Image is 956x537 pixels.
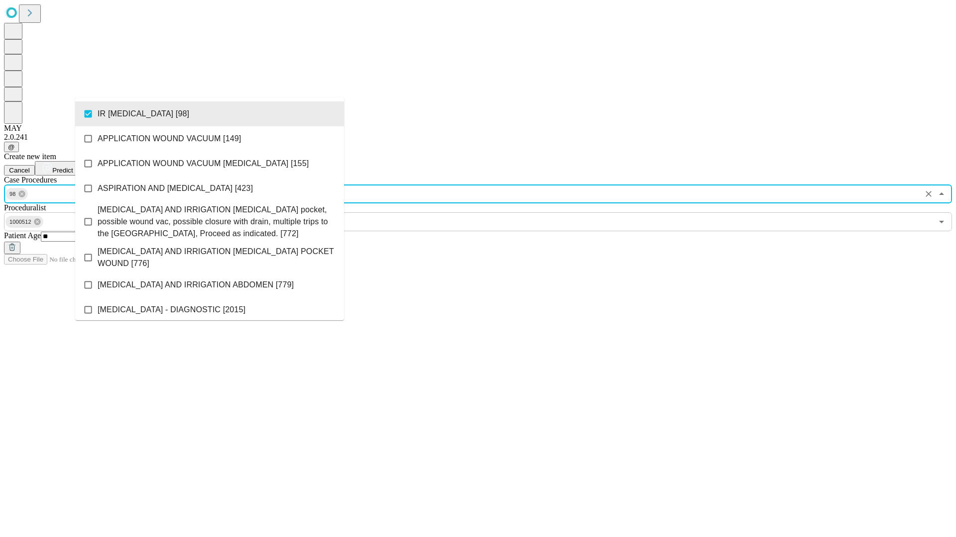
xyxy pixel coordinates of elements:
[4,231,41,240] span: Patient Age
[5,188,20,200] span: 98
[35,161,81,176] button: Predict
[4,176,57,184] span: Scheduled Procedure
[9,167,30,174] span: Cancel
[5,216,43,228] div: 1000512
[4,165,35,176] button: Cancel
[4,133,952,142] div: 2.0.241
[922,187,936,201] button: Clear
[4,124,952,133] div: MAY
[98,158,309,170] span: APPLICATION WOUND VACUUM [MEDICAL_DATA] [155]
[52,167,73,174] span: Predict
[4,203,46,212] span: Proceduralist
[98,182,253,194] span: ASPIRATION AND [MEDICAL_DATA] [423]
[98,304,245,316] span: [MEDICAL_DATA] - DIAGNOSTIC [2015]
[5,216,35,228] span: 1000512
[935,215,949,229] button: Open
[98,108,189,120] span: IR [MEDICAL_DATA] [98]
[98,133,241,145] span: APPLICATION WOUND VACUUM [149]
[935,187,949,201] button: Close
[98,279,294,291] span: [MEDICAL_DATA] AND IRRIGATION ABDOMEN [779]
[4,142,19,152] button: @
[98,246,336,269] span: [MEDICAL_DATA] AND IRRIGATION [MEDICAL_DATA] POCKET WOUND [776]
[5,188,28,200] div: 98
[98,204,336,240] span: [MEDICAL_DATA] AND IRRIGATION [MEDICAL_DATA] pocket, possible wound vac, possible closure with dr...
[8,143,15,151] span: @
[4,152,56,161] span: Create new item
